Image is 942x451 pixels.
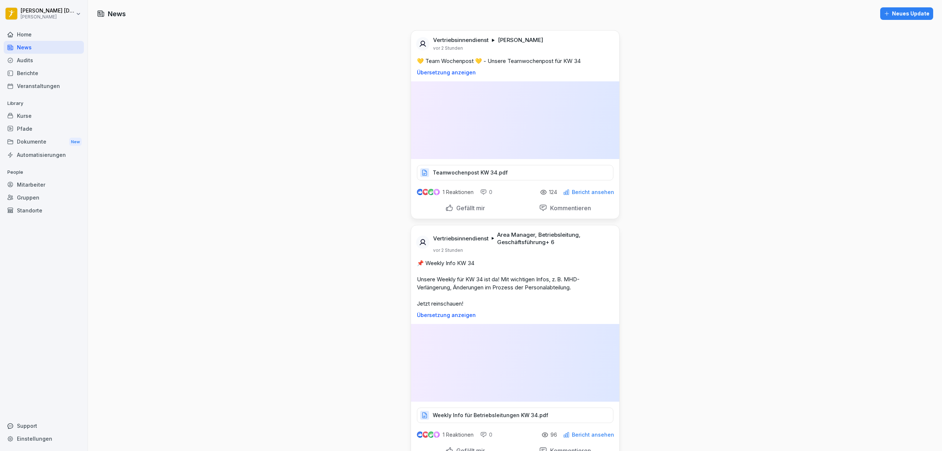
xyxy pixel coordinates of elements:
a: Einstellungen [4,432,84,445]
a: Home [4,28,84,41]
p: [PERSON_NAME] [498,36,543,44]
img: inspiring [433,189,440,195]
p: 📌 Weekly Info KW 34 Unsere Weekly für KW 34 ist da! Mit wichtigen Infos, z. B. MHD-Verlängerung, ... [417,259,613,308]
p: Gefällt mir [453,204,485,212]
a: Audits [4,54,84,67]
a: Gruppen [4,191,84,204]
img: celebrate [428,431,434,438]
p: 96 [550,432,557,438]
p: 1 Reaktionen [443,189,474,195]
p: vor 2 Stunden [433,247,463,253]
a: Kurse [4,109,84,122]
img: love [423,189,428,195]
p: Bericht ansehen [572,432,614,438]
p: People [4,166,84,178]
button: Neues Update [880,7,933,20]
p: Area Manager, Betriebsleitung, Geschäftsführung + 6 [497,231,610,246]
img: celebrate [428,189,434,195]
a: Weekly Info für Betriebsleitungen KW 34.pdf [417,414,613,421]
p: Vertriebsinnendienst [433,36,489,44]
div: 0 [480,431,492,438]
div: New [69,138,82,146]
div: 0 [480,188,492,196]
p: 1 Reaktionen [443,432,474,438]
p: Bericht ansehen [572,189,614,195]
a: Pfade [4,122,84,135]
p: Kommentieren [547,204,591,212]
a: Mitarbeiter [4,178,84,191]
p: Library [4,98,84,109]
div: Dokumente [4,135,84,149]
img: like [417,189,423,195]
p: Vertriebsinnendienst [433,235,489,242]
p: [PERSON_NAME] [DEMOGRAPHIC_DATA] [21,8,74,14]
a: DokumenteNew [4,135,84,149]
div: Neues Update [884,10,929,18]
a: News [4,41,84,54]
p: Übersetzung anzeigen [417,312,613,318]
img: inspiring [433,431,440,438]
p: Weekly Info für Betriebsleitungen KW 34.pdf [433,412,548,419]
p: 124 [549,189,557,195]
p: [PERSON_NAME] [21,14,74,20]
p: Teamwochenpost KW 34.pdf [433,169,508,176]
img: like [417,432,423,438]
h1: News [108,9,126,19]
p: 💛 Team Wochenpost 💛 - Unsere Teamwochenpost für KW 34 [417,57,613,65]
p: Übersetzung anzeigen [417,70,613,75]
a: Standorte [4,204,84,217]
img: love [423,432,428,437]
a: Teamwochenpost KW 34.pdf [417,171,613,179]
p: vor 2 Stunden [433,45,463,51]
a: Veranstaltungen [4,80,84,92]
a: Automatisierungen [4,148,84,161]
a: Berichte [4,67,84,80]
div: Support [4,419,84,432]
